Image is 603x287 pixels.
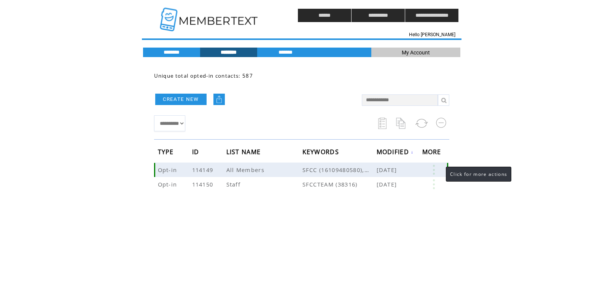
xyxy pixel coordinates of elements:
a: TYPE [158,149,176,154]
span: TYPE [158,146,176,160]
span: All Members [226,166,267,174]
a: CREATE NEW [155,94,207,105]
a: ID [192,149,201,154]
span: Click for more actions [450,171,507,177]
span: SFCCTEAM (38316) [302,180,377,188]
span: 114149 [192,166,215,174]
span: MORE [422,146,443,160]
span: LIST NAME [226,146,263,160]
a: LIST NAME [226,149,263,154]
span: Opt-in [158,180,179,188]
span: [DATE] [377,166,399,174]
a: MODIFIED↓ [377,150,414,154]
span: MODIFIED [377,146,411,160]
span: My Account [402,49,430,56]
span: Staff [226,180,243,188]
span: 114150 [192,180,215,188]
span: KEYWORDS [302,146,341,160]
a: KEYWORDS [302,149,341,154]
span: ID [192,146,201,160]
span: Hello [PERSON_NAME] [409,32,455,37]
img: upload.png [215,96,223,103]
span: Opt-in [158,166,179,174]
span: [DATE] [377,180,399,188]
span: Unique total opted-in contacts: 587 [154,72,253,79]
span: SFCC (16109480580),SFCC (38316) [302,166,377,174]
